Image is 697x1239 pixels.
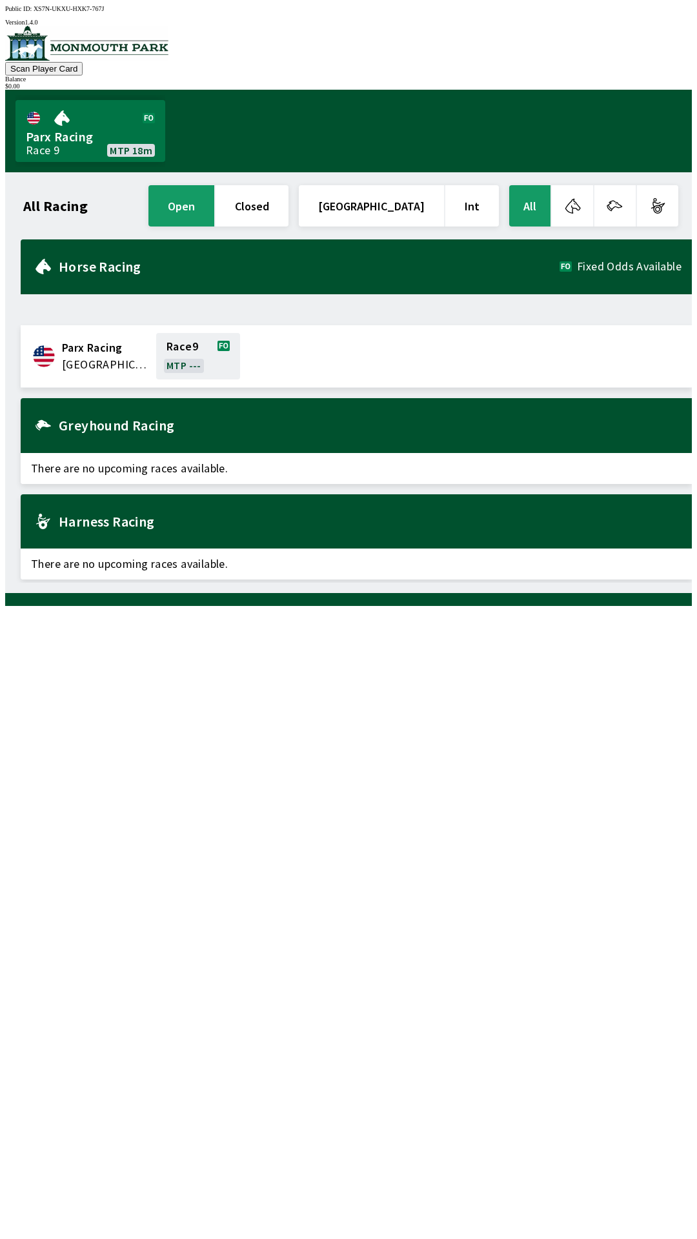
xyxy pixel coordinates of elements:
div: Version 1.4.0 [5,19,692,26]
span: XS7N-UKXU-HXK7-767J [34,5,104,12]
button: closed [216,185,288,227]
div: Public ID: [5,5,692,12]
button: All [509,185,551,227]
span: There are no upcoming races available. [21,549,692,579]
button: Int [445,185,499,227]
h1: All Racing [23,201,88,211]
h2: Greyhound Racing [59,420,682,430]
a: Parx RacingRace 9MTP 18m [15,100,165,162]
span: Parx Racing [26,128,155,145]
div: $ 0.00 [5,83,692,90]
span: MTP 18m [110,145,152,156]
span: There are no upcoming races available. [21,453,692,484]
div: Race 9 [26,145,59,156]
h2: Horse Racing [59,261,560,272]
img: venue logo [5,26,168,61]
div: Balance [5,76,692,83]
span: United States [62,356,148,373]
button: Scan Player Card [5,62,83,76]
span: Parx Racing [62,339,148,356]
span: MTP --- [167,360,201,370]
button: open [148,185,214,227]
span: Race 9 [167,341,198,352]
span: Fixed Odds Available [577,261,682,272]
h2: Harness Racing [59,516,682,527]
button: [GEOGRAPHIC_DATA] [299,185,444,227]
a: Race9MTP --- [156,333,240,379]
